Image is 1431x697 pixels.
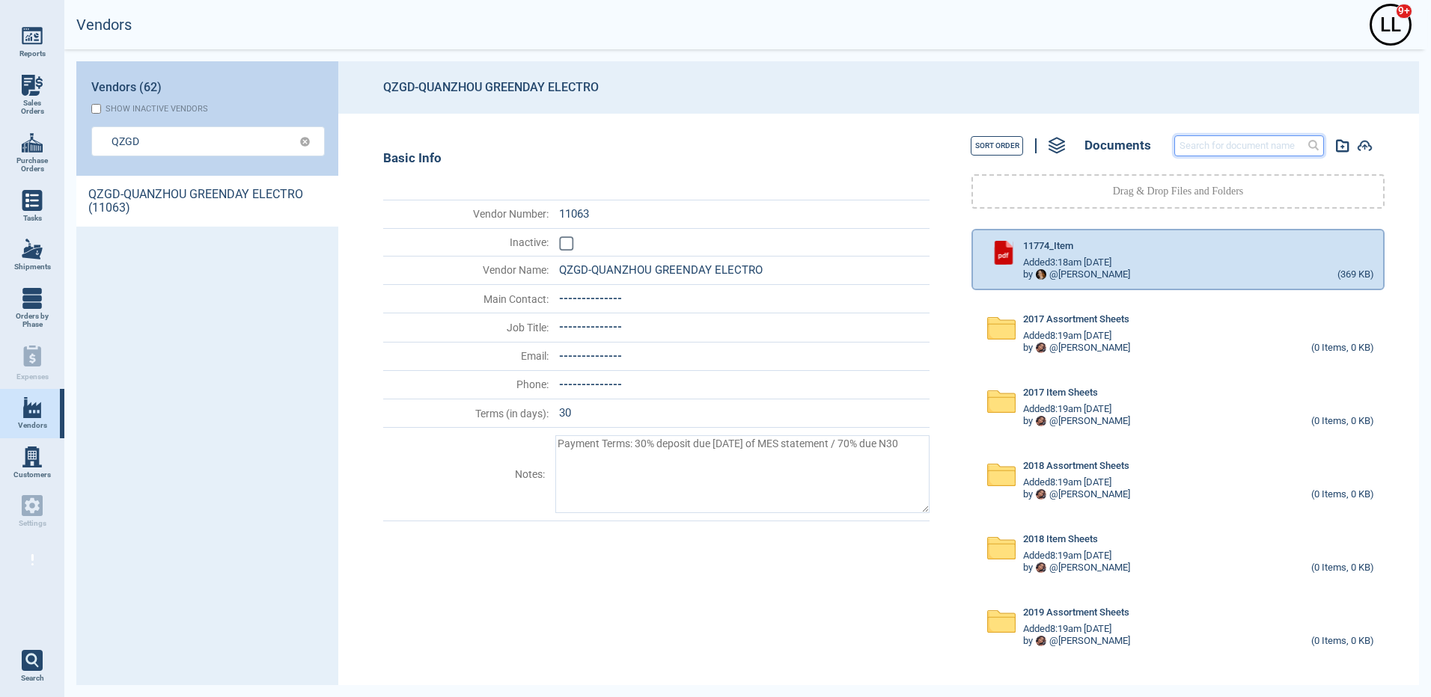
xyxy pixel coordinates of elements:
[1023,550,1111,562] span: Added 8:19am [DATE]
[1311,489,1374,501] div: (0 Items, 0 KB)
[22,132,43,153] img: menu_icon
[106,104,208,114] div: Show inactive vendors
[385,322,549,334] span: Job Title :
[112,130,281,152] input: Search
[1036,489,1046,500] img: Avatar
[385,236,549,248] span: Inactive :
[559,349,622,363] span: --------------
[1336,139,1349,153] img: add-document
[22,446,43,467] img: menu_icon
[76,16,132,34] h2: Vendors
[1023,562,1130,574] div: by @ [PERSON_NAME]
[1036,269,1046,280] img: Avatar
[14,262,51,271] span: Shipments
[1036,562,1046,573] img: Avatar
[559,406,571,420] span: 30
[22,190,43,211] img: menu_icon
[13,470,51,479] span: Customers
[1023,636,1130,647] div: by @ [PERSON_NAME]
[1023,257,1111,268] span: Added 3:18am [DATE]
[22,25,43,46] img: menu_icon
[383,151,930,166] div: Basic Info
[338,61,1419,114] header: QZGD-QUANZHOU GREENDAY ELECTRO
[1023,416,1130,427] div: by @ [PERSON_NAME]
[1113,184,1244,199] p: Drag & Drop Files and Folders
[1036,636,1046,646] img: Avatar
[1023,477,1111,488] span: Added 8:19am [DATE]
[22,397,43,418] img: menu_icon
[559,263,763,277] span: QZGD-QUANZHOU GREENDAY ELECTRO
[1023,489,1130,500] div: by @ [PERSON_NAME]
[385,350,549,362] span: Email :
[1023,269,1130,280] div: by @ [PERSON_NAME]
[555,435,930,513] textarea: Payment Terms: 30% deposit due [DATE] of MES statement / 70% due N30
[23,214,42,223] span: Tasks
[971,136,1023,156] button: Sort Order
[559,378,622,391] span: --------------
[1023,624,1111,635] span: Added 8:19am [DATE]
[1311,562,1374,574] div: (0 Items, 0 KB)
[1311,343,1374,354] div: (0 Items, 0 KB)
[1311,416,1374,428] div: (0 Items, 0 KB)
[385,293,549,305] span: Main Contact :
[1396,4,1412,19] span: 9+
[12,312,52,329] span: Orders by Phase
[1337,269,1374,281] div: (369 KB)
[1023,534,1098,545] span: 2018 Item Sheets
[1023,343,1130,354] div: by @ [PERSON_NAME]
[19,49,46,58] span: Reports
[1023,331,1111,342] span: Added 8:19am [DATE]
[76,176,338,227] a: QZGD-QUANZHOU GREENDAY ELECTRO (11063)
[1023,241,1073,252] span: 11774_Item
[22,239,43,260] img: menu_icon
[1084,138,1151,153] span: Documents
[76,176,338,685] div: grid
[1023,461,1129,472] span: 2018 Assortment Sheets
[559,320,622,334] span: --------------
[385,208,549,220] span: Vendor Number :
[385,264,549,276] span: Vendor Name :
[22,288,43,309] img: menu_icon
[1372,6,1409,43] div: L L
[1175,136,1322,156] input: Search for document name
[1023,387,1098,399] span: 2017 Item Sheets
[385,468,545,480] span: Notes :
[1023,404,1111,415] span: Added 8:19am [DATE]
[559,292,622,305] span: --------------
[1357,140,1373,152] img: add-document
[385,408,549,420] span: Terms (in days) :
[992,241,1016,265] img: pdf
[12,99,52,116] span: Sales Orders
[1311,636,1374,648] div: (0 Items, 0 KB)
[21,674,44,683] span: Search
[1023,314,1129,325] span: 2017 Assortment Sheets
[1036,343,1046,353] img: Avatar
[12,156,52,174] span: Purchase Orders
[1036,416,1046,426] img: Avatar
[385,378,549,390] span: Phone :
[18,421,47,430] span: Vendors
[559,207,589,221] span: 11063
[1023,607,1129,618] span: 2019 Assortment Sheets
[91,81,162,94] span: Vendors (62)
[22,75,43,96] img: menu_icon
